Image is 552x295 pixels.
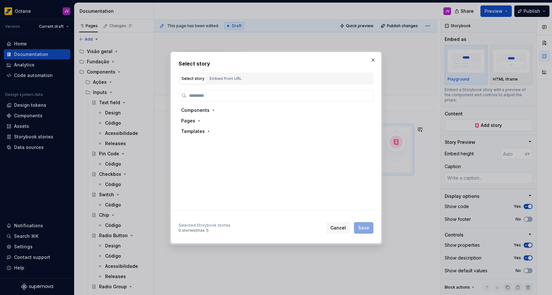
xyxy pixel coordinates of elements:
[179,223,231,228] div: Selected Storybook stories
[210,75,242,82] div: Embed from URL
[179,228,231,233] div: 0 stories (max 1)
[179,60,373,67] h2: Select story
[326,222,350,234] button: Cancel
[181,118,195,124] div: Pages
[181,128,205,135] div: Templates
[181,75,204,82] div: Select story
[181,107,210,113] div: Components
[330,225,346,231] span: Cancel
